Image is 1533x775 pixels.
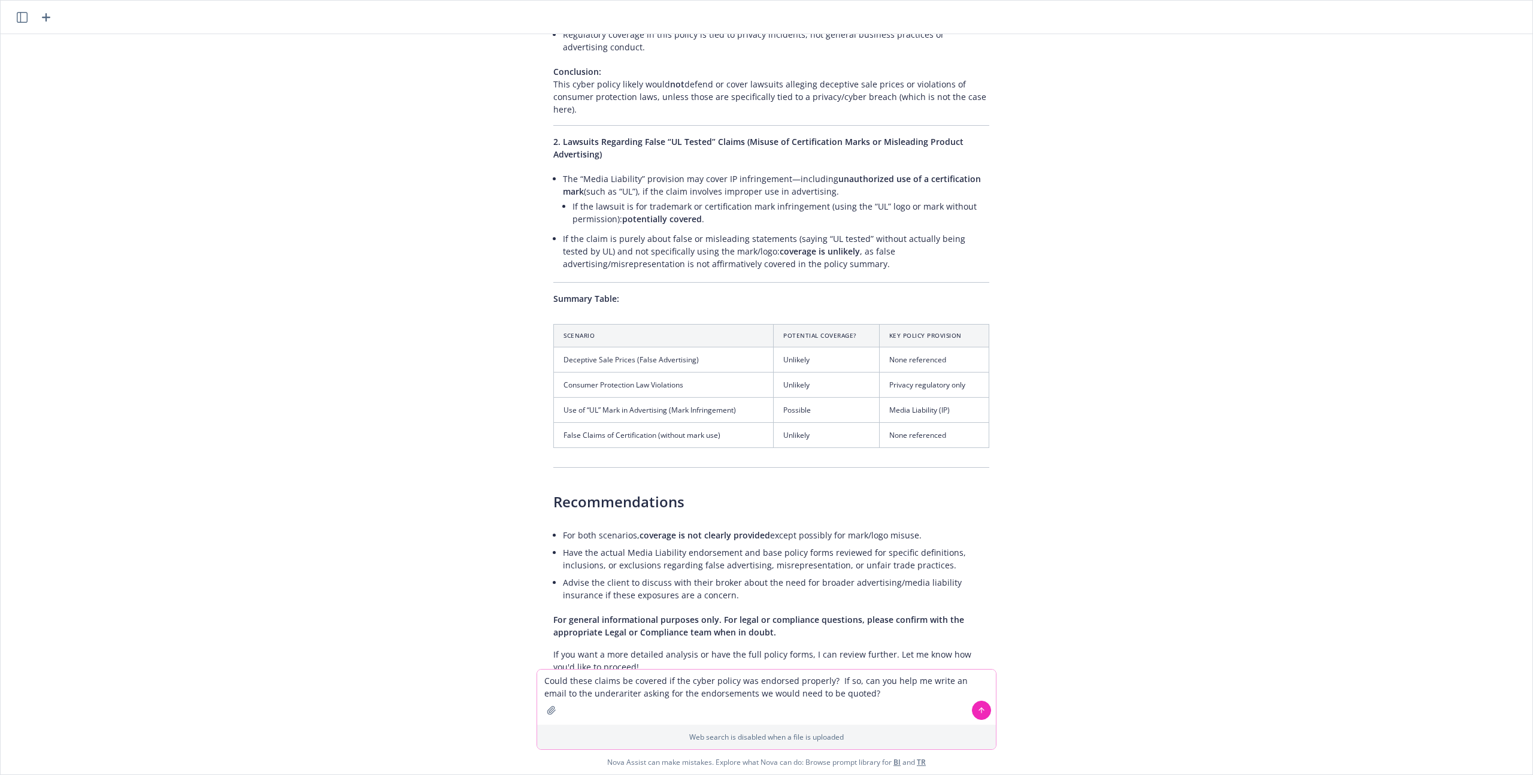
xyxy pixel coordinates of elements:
span: For general informational purposes only. For legal or compliance questions, please confirm with t... [553,614,964,638]
li: Regulatory coverage in this policy is tied to privacy incidents, not general business practices o... [563,26,989,56]
li: Advise the client to discuss with their broker about the need for broader advertising/media liabi... [563,574,989,604]
span: 2. Lawsuits Regarding False “UL Tested” Claims (Misuse of Certification Marks or Misleading Produ... [553,136,964,160]
span: unauthorized use of a certification mark [563,173,981,197]
li: For both scenarios, except possibly for mark/logo misuse. [563,526,989,544]
a: TR [917,757,926,767]
span: Recommendations [553,492,684,511]
td: Consumer Protection Law Violations [554,373,774,398]
td: Unlikely [774,423,880,448]
td: Deceptive Sale Prices (False Advertising) [554,347,774,372]
span: Conclusion: [553,66,601,77]
td: Possible [774,398,880,423]
th: Scenario [554,324,774,347]
td: None referenced [879,423,989,448]
li: If the claim is purely about false or misleading statements (saying “UL tested” without actually ... [563,230,989,273]
span: potentially covered [622,213,702,225]
a: BI [893,757,901,767]
td: Privacy regulatory only [879,373,989,398]
td: Unlikely [774,347,880,372]
th: Potential Coverage? [774,324,880,347]
td: False Claims of Certification (without mark use) [554,423,774,448]
th: Key Policy Provision [879,324,989,347]
td: Use of “UL” Mark in Advertising (Mark Infringement) [554,398,774,423]
span: Nova Assist can make mistakes. Explore what Nova can do: Browse prompt library for and [607,750,926,774]
p: If you want a more detailed analysis or have the full policy forms, I can review further. Let me ... [553,648,989,673]
li: If the lawsuit is for trademark or certification mark infringement (using the “UL” logo or mark w... [572,198,989,228]
span: coverage is unlikely [780,246,860,257]
p: This cyber policy likely would defend or cover lawsuits alleging deceptive sale prices or violati... [553,65,989,116]
td: None referenced [879,347,989,372]
span: not [670,78,684,90]
td: Unlikely [774,373,880,398]
td: Media Liability (IP) [879,398,989,423]
li: Have the actual Media Liability endorsement and base policy forms reviewed for specific definitio... [563,544,989,574]
p: Web search is disabled when a file is uploaded [544,732,989,742]
textarea: Could these claims be covered if the cyber policy was endorsed properly? If so, can you help me w... [537,670,996,725]
span: coverage is not clearly provided [640,529,770,541]
li: The “Media Liability” provision may cover IP infringement—including (such as “UL”), if the claim ... [563,170,989,230]
span: Summary Table: [553,293,619,304]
